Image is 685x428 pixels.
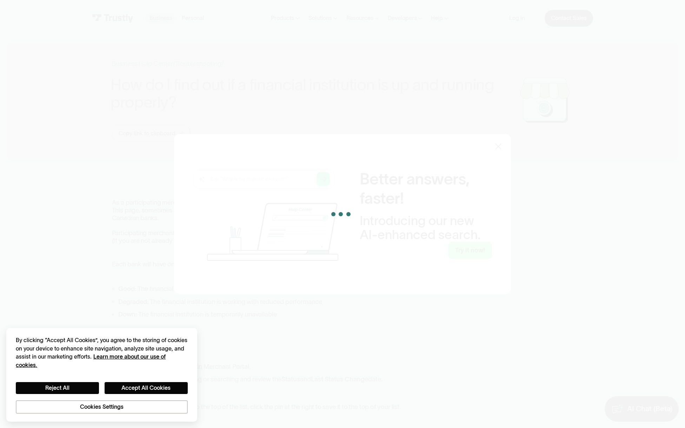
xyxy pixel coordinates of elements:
button: Cookies Settings [16,400,188,414]
div: Privacy [16,336,188,414]
div: Cookie banner [6,328,197,422]
div: By clicking “Accept All Cookies”, you agree to the storing of cookies on your device to enhance s... [16,336,188,369]
button: Accept All Cookies [105,382,188,394]
button: Reject All [16,382,99,394]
